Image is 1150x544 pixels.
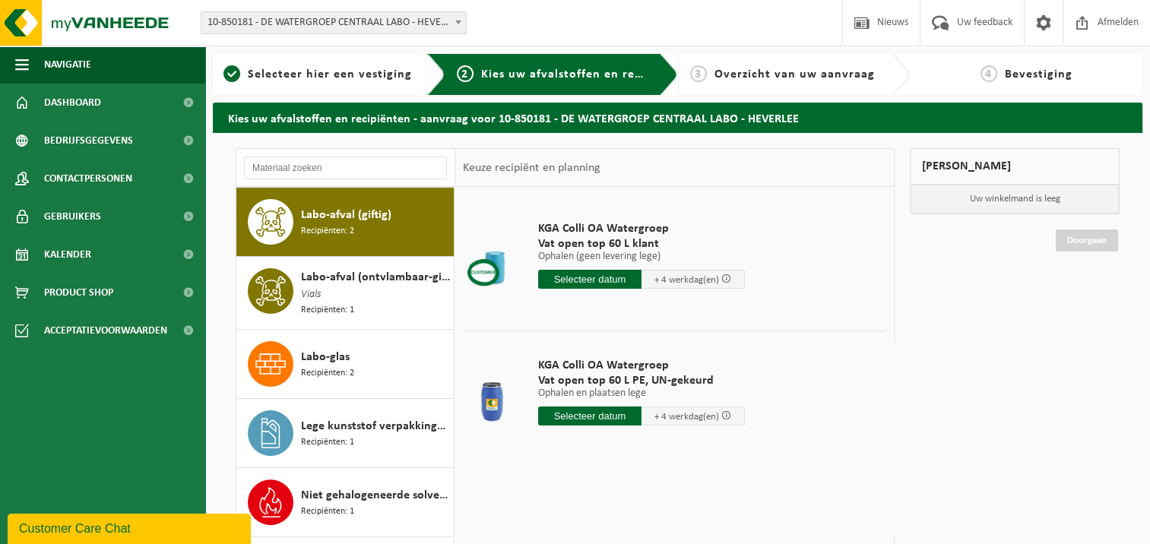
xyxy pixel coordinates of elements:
div: [PERSON_NAME] [910,148,1120,185]
button: Niet gehalogeneerde solventen - hoogcalorisch in kleinverpakking Recipiënten: 1 [236,468,455,537]
span: 2 [457,65,474,82]
span: Selecteer hier een vestiging [248,68,412,81]
a: 1Selecteer hier een vestiging [220,65,415,84]
span: Navigatie [44,46,91,84]
span: Recipiënten: 1 [301,435,354,450]
span: Product Shop [44,274,113,312]
span: Dashboard [44,84,101,122]
span: Kalender [44,236,91,274]
iframe: chat widget [8,511,254,544]
input: Selecteer datum [538,270,642,289]
button: Labo-afval (giftig) Recipiënten: 2 [236,188,455,257]
a: Doorgaan [1056,229,1118,251]
button: Labo-glas Recipiënten: 2 [236,330,455,399]
h2: Kies uw afvalstoffen en recipiënten - aanvraag voor 10-850181 - DE WATERGROEP CENTRAAL LABO - HEV... [213,103,1142,132]
span: Vials [301,286,321,303]
span: Niet gehalogeneerde solventen - hoogcalorisch in kleinverpakking [301,486,450,504]
span: Recipiënten: 2 [301,224,354,239]
input: Selecteer datum [538,406,642,425]
span: Acceptatievoorwaarden [44,312,167,349]
span: Labo-glas [301,348,350,366]
span: + 4 werkdag(en) [654,275,719,285]
span: Lege kunststof verpakkingen van gevaarlijke stoffen [301,417,450,435]
p: Ophalen (geen levering lege) [538,251,745,262]
p: Ophalen en plaatsen lege [538,388,745,399]
span: Overzicht van uw aanvraag [714,68,875,81]
span: Vat open top 60 L klant [538,236,745,251]
span: 4 [981,65,997,82]
span: 3 [690,65,707,82]
p: Uw winkelmand is leeg [911,185,1119,213]
span: + 4 werkdag(en) [654,412,719,422]
span: Recipiënten: 1 [301,303,354,318]
input: Materiaal zoeken [244,157,447,179]
button: Lege kunststof verpakkingen van gevaarlijke stoffen Recipiënten: 1 [236,399,455,468]
span: KGA Colli OA Watergroep [538,221,745,236]
span: KGA Colli OA Watergroep [538,358,745,373]
span: Contactpersonen [44,160,132,198]
span: Bevestiging [1005,68,1072,81]
span: 10-850181 - DE WATERGROEP CENTRAAL LABO - HEVERLEE [201,11,467,34]
button: Labo-afval (ontvlambaar-giftig) Vials Recipiënten: 1 [236,257,455,330]
span: Labo-afval (ontvlambaar-giftig) [301,268,450,286]
span: Gebruikers [44,198,101,236]
span: 1 [223,65,240,82]
div: Keuze recipiënt en planning [455,149,607,187]
span: Kies uw afvalstoffen en recipiënten [481,68,690,81]
span: Bedrijfsgegevens [44,122,133,160]
span: Recipiënten: 1 [301,504,354,519]
span: Labo-afval (giftig) [301,206,391,224]
span: 10-850181 - DE WATERGROEP CENTRAAL LABO - HEVERLEE [201,12,466,33]
span: Vat open top 60 L PE, UN-gekeurd [538,373,745,388]
span: Recipiënten: 2 [301,366,354,381]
